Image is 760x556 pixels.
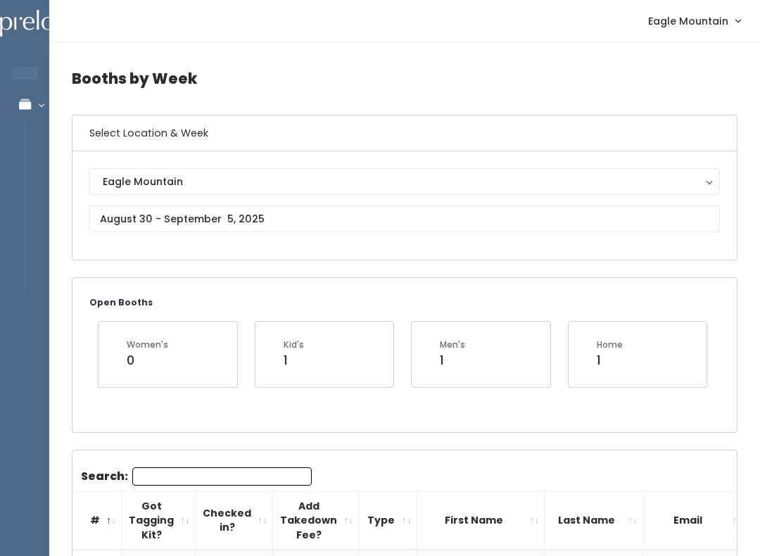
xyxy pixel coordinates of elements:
div: Men's [440,339,465,351]
th: #: activate to sort column descending [72,491,122,550]
div: 1 [284,351,304,369]
label: Search: [81,467,312,486]
h6: Select Location & Week [72,115,737,151]
div: Women's [127,339,168,351]
th: Type: activate to sort column ascending [359,491,417,550]
button: Eagle Mountain [89,168,720,195]
div: Home [597,339,623,351]
th: Email: activate to sort column ascending [643,491,747,550]
a: Eagle Mountain [634,6,754,36]
th: First Name: activate to sort column ascending [417,491,545,550]
div: Eagle Mountain [103,174,707,189]
input: August 30 - September 5, 2025 [89,206,720,232]
div: 0 [127,351,168,369]
div: 1 [440,351,465,369]
h4: Booths by Week [72,59,737,98]
th: Add Takedown Fee?: activate to sort column ascending [273,491,359,550]
th: Last Name: activate to sort column ascending [545,491,643,550]
div: Kid's [284,339,304,351]
small: Open Booths [89,296,153,308]
span: Eagle Mountain [648,13,728,29]
th: Got Tagging Kit?: activate to sort column ascending [122,491,196,550]
th: Checked in?: activate to sort column ascending [196,491,273,550]
input: Search: [132,467,312,486]
div: 1 [597,351,623,369]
